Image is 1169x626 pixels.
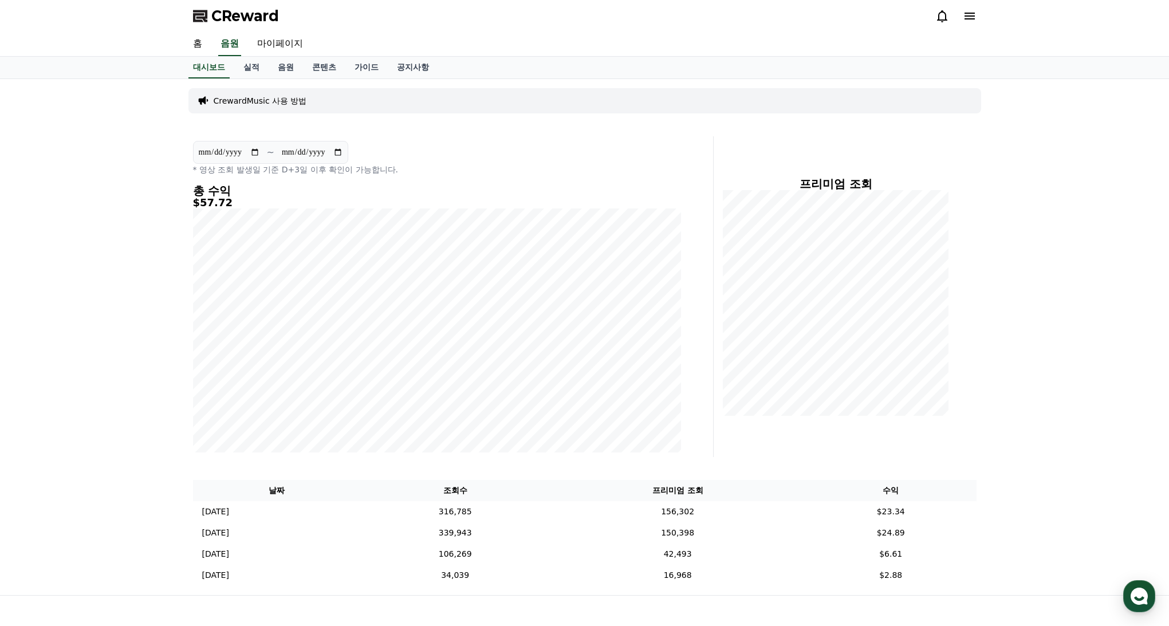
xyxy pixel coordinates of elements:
a: 홈 [184,32,211,56]
a: 가이드 [345,57,388,78]
a: 실적 [234,57,269,78]
td: 316,785 [360,501,550,522]
h4: 총 수익 [193,184,681,197]
a: 마이페이지 [248,32,312,56]
td: 16,968 [550,565,805,586]
a: 대시보드 [188,57,230,78]
a: 음원 [218,32,241,56]
a: CReward [193,7,279,25]
p: [DATE] [202,506,229,518]
a: 콘텐츠 [303,57,345,78]
td: 34,039 [360,565,550,586]
td: $2.88 [805,565,977,586]
th: 프리미엄 조회 [550,480,805,501]
h5: $57.72 [193,197,681,208]
p: * 영상 조회 발생일 기준 D+3일 이후 확인이 가능합니다. [193,164,681,175]
th: 날짜 [193,480,361,501]
p: [DATE] [202,569,229,581]
p: [DATE] [202,527,229,539]
td: 106,269 [360,544,550,565]
a: 음원 [269,57,303,78]
th: 조회수 [360,480,550,501]
p: ~ [267,145,274,159]
span: CReward [211,7,279,25]
th: 수익 [805,480,977,501]
a: CrewardMusic 사용 방법 [214,95,307,107]
td: 156,302 [550,501,805,522]
td: $6.61 [805,544,977,565]
p: [DATE] [202,548,229,560]
a: 공지사항 [388,57,438,78]
h4: 프리미엄 조회 [723,178,949,190]
td: 339,943 [360,522,550,544]
td: 150,398 [550,522,805,544]
td: $24.89 [805,522,977,544]
td: $23.34 [805,501,977,522]
td: 42,493 [550,544,805,565]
